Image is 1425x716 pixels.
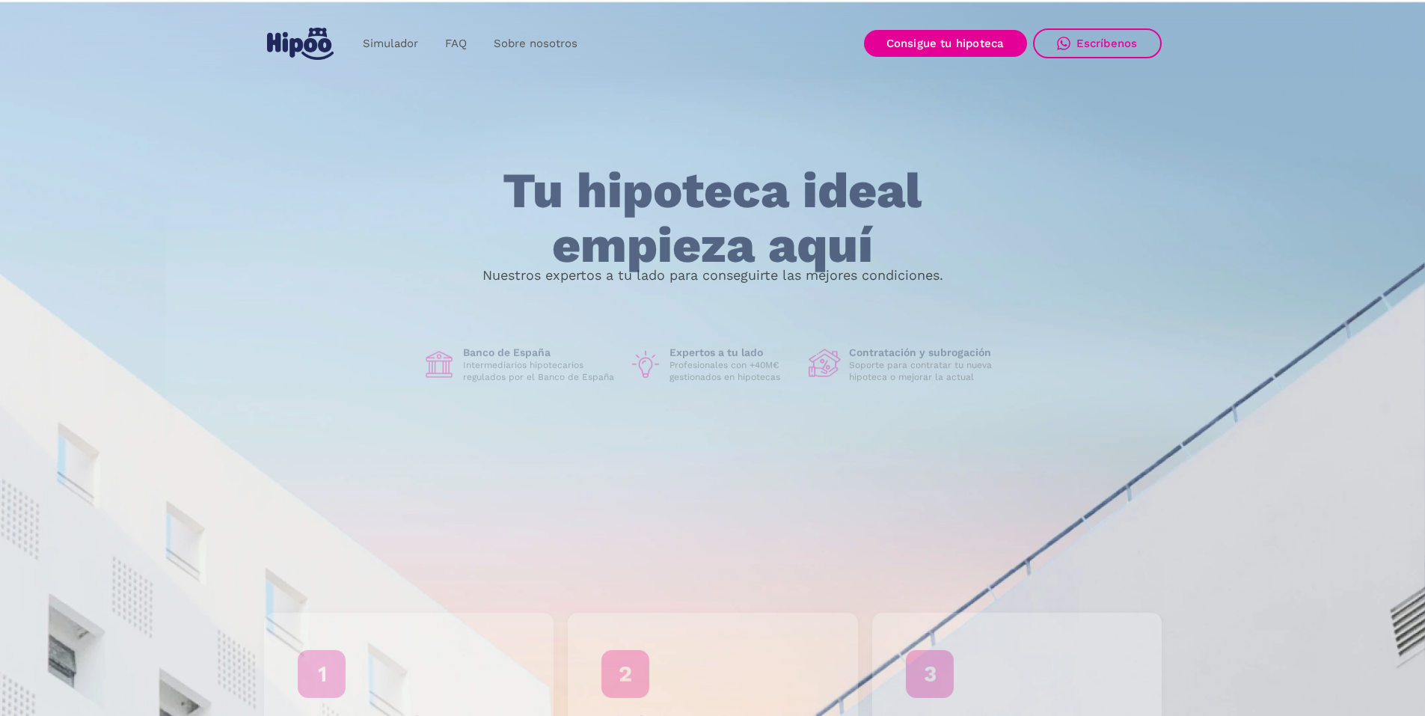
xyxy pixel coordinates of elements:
[669,359,797,383] p: Profesionales con +40M€ gestionados en hipotecas
[463,346,617,359] h1: Banco de España
[849,359,1003,383] p: Soporte para contratar tu nueva hipoteca o mejorar la actual
[864,30,1027,57] a: Consigue tu hipoteca
[463,359,617,383] p: Intermediarios hipotecarios regulados por el Banco de España
[429,164,996,272] h1: Tu hipoteca ideal empieza aquí
[482,269,943,281] p: Nuestros expertos a tu lado para conseguirte las mejores condiciones.
[264,22,337,66] a: home
[480,29,591,58] a: Sobre nosotros
[669,346,797,359] h1: Expertos a tu lado
[849,346,1003,359] h1: Contratación y subrogación
[349,29,432,58] a: Simulador
[432,29,480,58] a: FAQ
[1033,28,1162,58] a: Escríbenos
[1076,37,1138,50] div: Escríbenos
